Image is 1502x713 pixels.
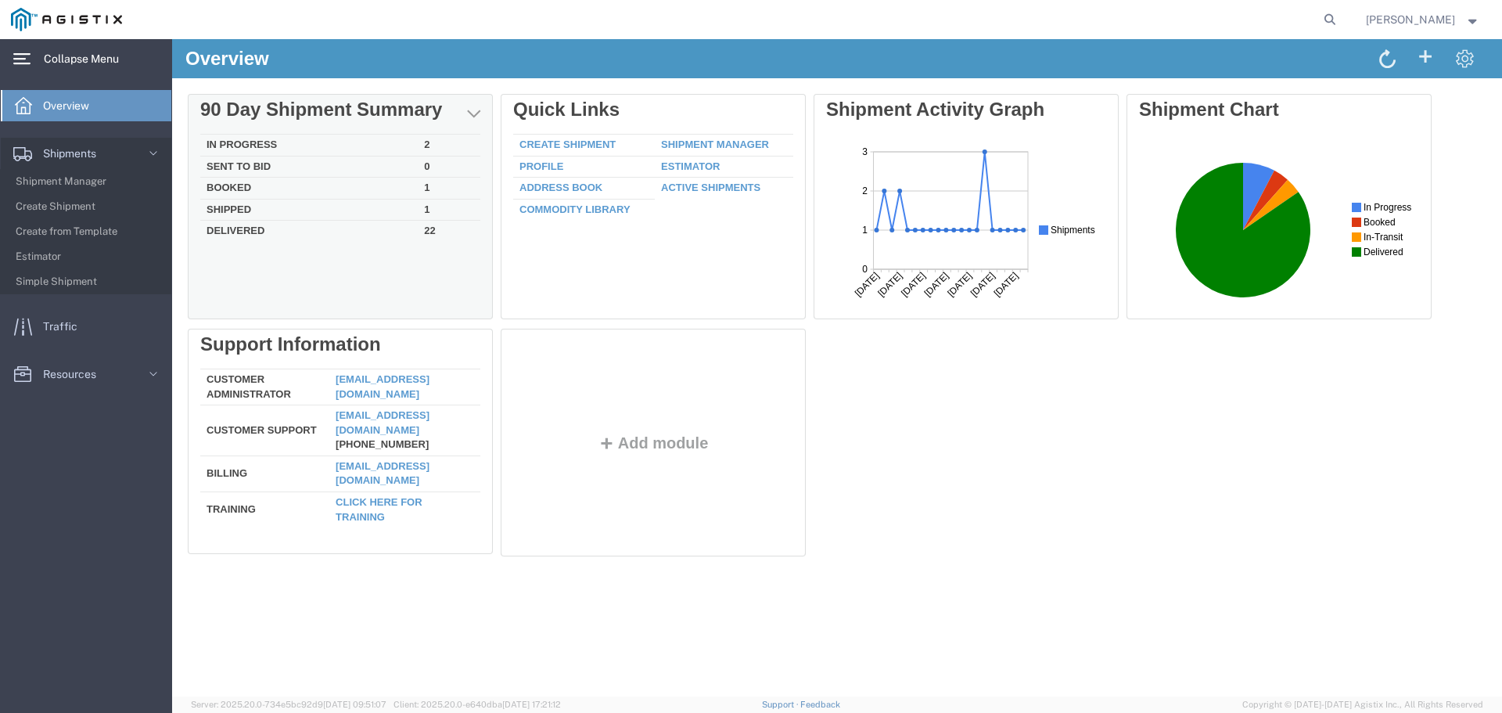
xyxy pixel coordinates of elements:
a: Commodity Library [347,164,458,176]
span: Create from Template [16,216,160,247]
a: Address Book [347,142,430,154]
a: Overview [1,90,171,121]
a: Shipments [1,138,171,169]
span: Estimator [16,241,160,272]
text: In Progress [225,61,272,72]
text: [DATE] [49,129,78,158]
td: 22 [246,182,308,200]
td: 1 [246,160,308,182]
td: 2 [246,95,308,117]
text: Booked [225,76,257,87]
div: Shipment Activity Graph [654,59,934,81]
span: Simple Shipment [16,266,160,297]
text: Delivered [225,106,264,117]
text: [DATE] [142,129,171,158]
a: Resources [1,358,171,390]
text: [DATE] [166,129,195,158]
td: Customer Support [28,366,157,417]
span: Resources [43,358,107,390]
a: Shipment Manager [489,99,597,111]
td: [PHONE_NUMBER] [157,366,308,417]
a: Traffic [1,311,171,342]
td: Sent To Bid [28,117,246,139]
span: Shipment Manager [16,166,160,197]
td: Delivered [28,182,246,200]
a: Create Shipment [347,99,444,111]
span: Create Shipment [16,191,160,222]
text: [DATE] [96,129,125,158]
td: Booked [28,139,246,160]
span: Copyright © [DATE]-[DATE] Agistix Inc., All Rights Reserved [1242,698,1483,711]
text: 0 [36,123,41,134]
text: 1 [36,84,41,95]
button: Add module [422,395,541,412]
span: Overview [43,90,100,121]
text: [DATE] [27,129,56,158]
text: Shipments [225,84,269,95]
td: 0 [246,117,308,139]
span: Client: 2025.20.0-e640dba [393,700,561,709]
a: Click here for training [163,457,250,484]
a: [EMAIL_ADDRESS][DOMAIN_NAME] [163,370,257,397]
text: 2 [36,45,41,56]
div: Shipment Chart [967,59,1247,81]
span: Shipments [43,138,107,169]
span: Server: 2025.20.0-734e5bc92d9 [191,700,386,709]
span: Traffic [43,311,88,342]
text: [DATE] [73,129,102,158]
a: [EMAIL_ADDRESS][DOMAIN_NAME] [163,334,257,361]
text: 3 [36,5,41,16]
div: Support Information [28,294,308,316]
a: [EMAIL_ADDRESS][DOMAIN_NAME] [163,421,257,448]
text: In-Transit [225,91,264,102]
td: Shipped [28,160,246,182]
a: Support [762,700,801,709]
span: [DATE] 17:21:12 [502,700,561,709]
img: logo [11,8,122,31]
div: Quick Links [341,59,621,81]
iframe: FS Legacy Container [172,39,1502,697]
span: Melissa Reynero [1366,11,1455,28]
a: Profile [347,121,391,133]
button: [PERSON_NAME] [1365,10,1481,29]
a: Feedback [800,700,840,709]
td: Training [28,452,157,485]
span: [DATE] 09:51:07 [323,700,386,709]
a: Estimator [489,121,548,133]
td: Billing [28,416,157,452]
a: Active Shipments [489,142,588,154]
td: 1 [246,139,308,160]
td: Customer Administrator [28,330,157,366]
text: [DATE] [119,129,148,158]
span: Collapse Menu [44,43,130,74]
